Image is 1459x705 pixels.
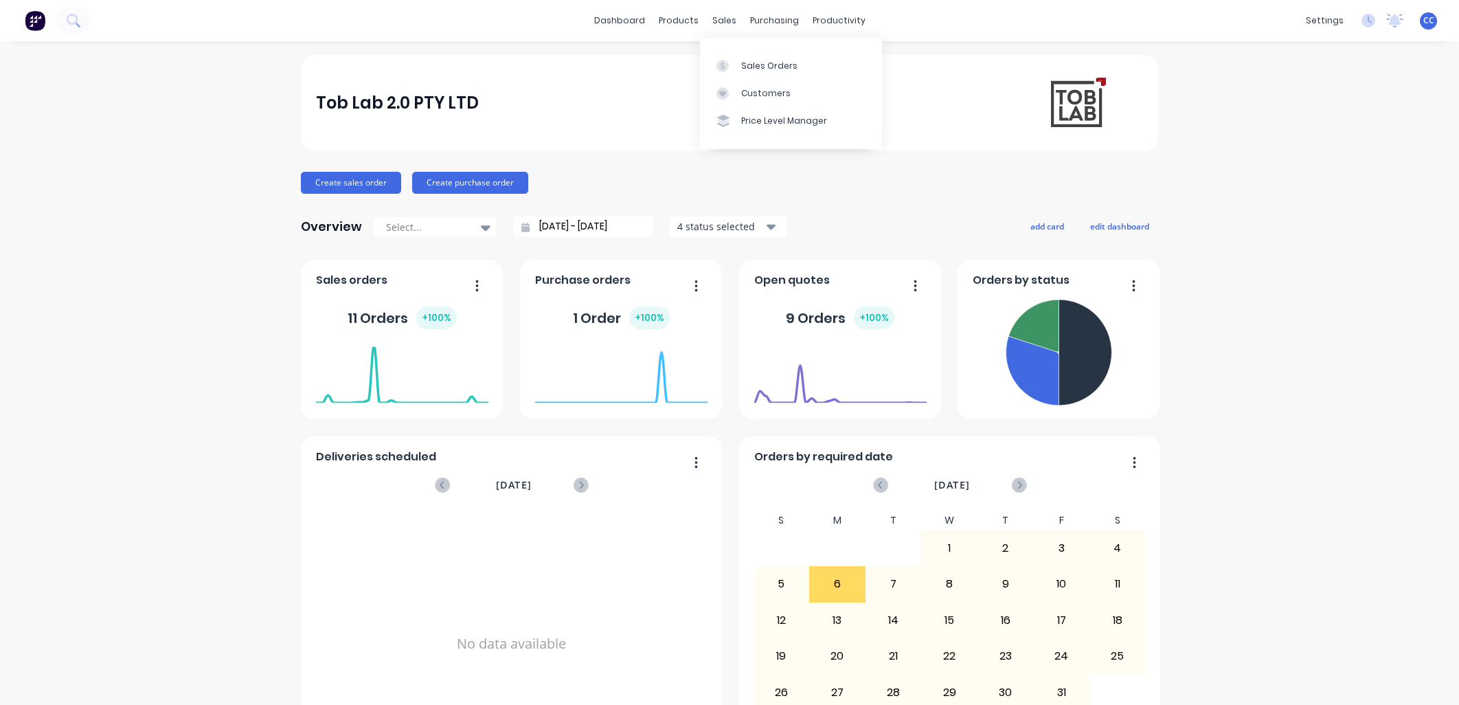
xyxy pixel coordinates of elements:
[1090,531,1145,566] div: 4
[978,531,1033,566] div: 2
[1299,10,1350,31] div: settings
[677,219,764,234] div: 4 status selected
[978,639,1033,673] div: 23
[1033,511,1089,530] div: F
[809,511,866,530] div: M
[934,478,970,493] span: [DATE]
[670,216,787,237] button: 4 status selected
[1089,511,1146,530] div: S
[810,639,865,673] div: 20
[700,80,882,107] a: Customers
[1090,567,1145,601] div: 11
[866,603,921,638] div: 14
[1034,567,1089,601] div: 10
[922,603,977,638] div: 15
[573,306,670,329] div: 1 Order
[741,115,827,127] div: Price Level Manager
[754,639,809,673] div: 19
[1034,603,1089,638] div: 17
[700,52,882,79] a: Sales Orders
[348,306,457,329] div: 11 Orders
[806,10,872,31] div: productivity
[786,306,894,329] div: 9 Orders
[700,107,882,135] a: Price Level Manager
[316,272,387,289] span: Sales orders
[301,172,401,194] button: Create sales order
[973,272,1070,289] span: Orders by status
[754,603,809,638] div: 12
[1081,217,1158,235] button: edit dashboard
[977,511,1034,530] div: T
[1021,217,1073,235] button: add card
[922,567,977,601] div: 8
[629,306,670,329] div: + 100 %
[705,10,743,31] div: sales
[741,87,791,100] div: Customers
[922,531,977,566] div: 1
[741,60,798,72] div: Sales Orders
[1047,74,1107,132] img: Tob Lab 2.0 PTY LTD
[1034,531,1089,566] div: 3
[535,272,631,289] span: Purchase orders
[754,511,810,530] div: S
[1090,603,1145,638] div: 18
[866,639,921,673] div: 21
[1090,639,1145,673] div: 25
[810,567,865,601] div: 6
[301,213,362,240] div: Overview
[978,603,1033,638] div: 16
[316,89,479,117] div: Tob Lab 2.0 PTY LTD
[754,449,893,465] span: Orders by required date
[743,10,806,31] div: purchasing
[866,511,922,530] div: T
[866,567,921,601] div: 7
[810,603,865,638] div: 13
[922,639,977,673] div: 22
[587,10,652,31] a: dashboard
[978,567,1033,601] div: 9
[25,10,45,31] img: Factory
[754,567,809,601] div: 5
[854,306,894,329] div: + 100 %
[754,272,830,289] span: Open quotes
[652,10,705,31] div: products
[416,306,457,329] div: + 100 %
[496,478,532,493] span: [DATE]
[921,511,977,530] div: W
[412,172,528,194] button: Create purchase order
[1423,14,1434,27] span: CC
[1034,639,1089,673] div: 24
